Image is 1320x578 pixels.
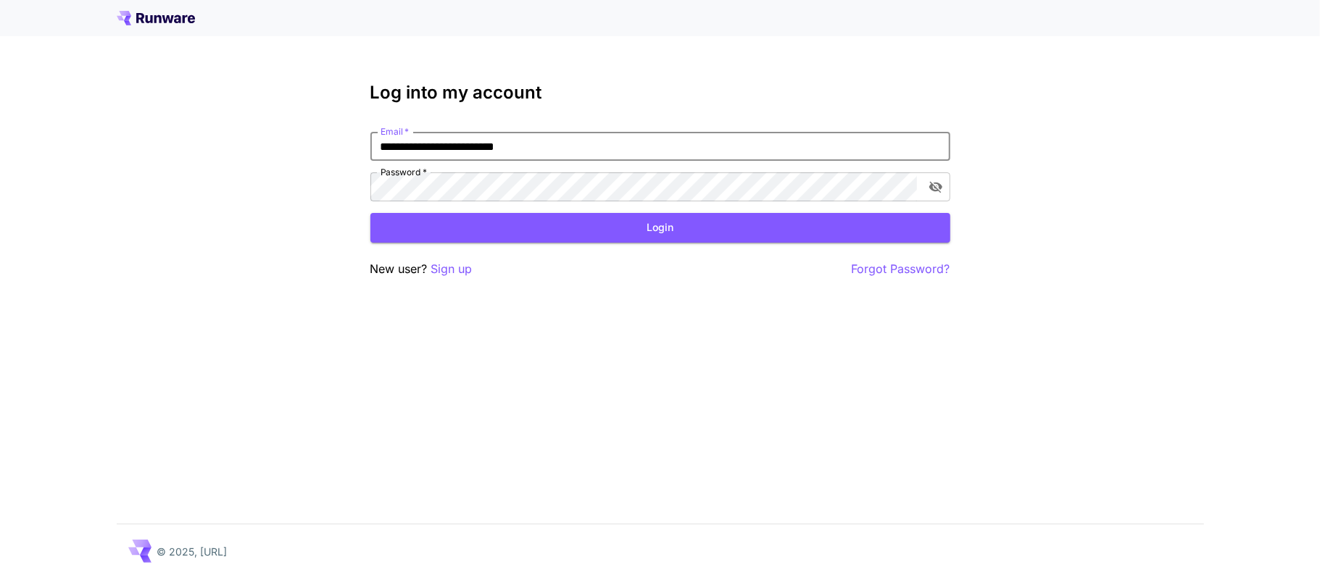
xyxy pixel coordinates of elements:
button: toggle password visibility [923,174,949,200]
p: New user? [370,260,473,278]
label: Password [381,166,427,178]
p: © 2025, [URL] [157,544,228,559]
button: Login [370,213,950,243]
button: Sign up [431,260,473,278]
label: Email [381,125,409,138]
h3: Log into my account [370,83,950,103]
button: Forgot Password? [852,260,950,278]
